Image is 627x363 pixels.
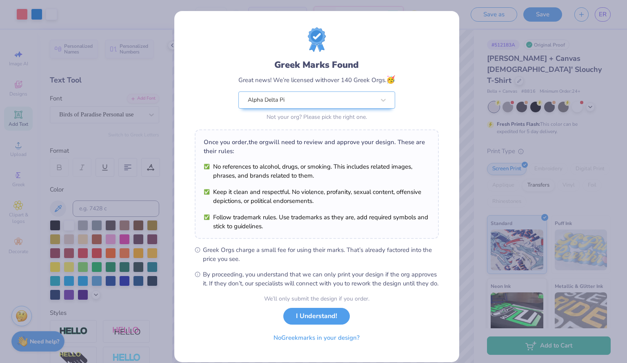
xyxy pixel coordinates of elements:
[386,75,395,85] span: 🥳
[203,245,439,263] span: Greek Orgs charge a small fee for using their marks. That’s already factored into the price you see.
[204,162,430,180] li: No references to alcohol, drugs, or smoking. This includes related images, phrases, and brands re...
[283,308,350,325] button: I Understand!
[238,113,395,121] div: Not your org? Please pick the right one.
[267,330,367,346] button: NoGreekmarks in your design?
[204,138,430,156] div: Once you order, the org will need to review and approve your design. These are their rules:
[204,213,430,231] li: Follow trademark rules. Use trademarks as they are, add required symbols and stick to guidelines.
[238,58,395,71] div: Greek Marks Found
[204,187,430,205] li: Keep it clean and respectful. No violence, profanity, sexual content, offensive depictions, or po...
[203,270,439,288] span: By proceeding, you understand that we can only print your design if the org approves it. If they ...
[238,74,395,85] div: Great news! We’re licensed with over 140 Greek Orgs.
[308,27,326,52] img: license-marks-badge.png
[264,294,369,303] div: We’ll only submit the design if you order.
